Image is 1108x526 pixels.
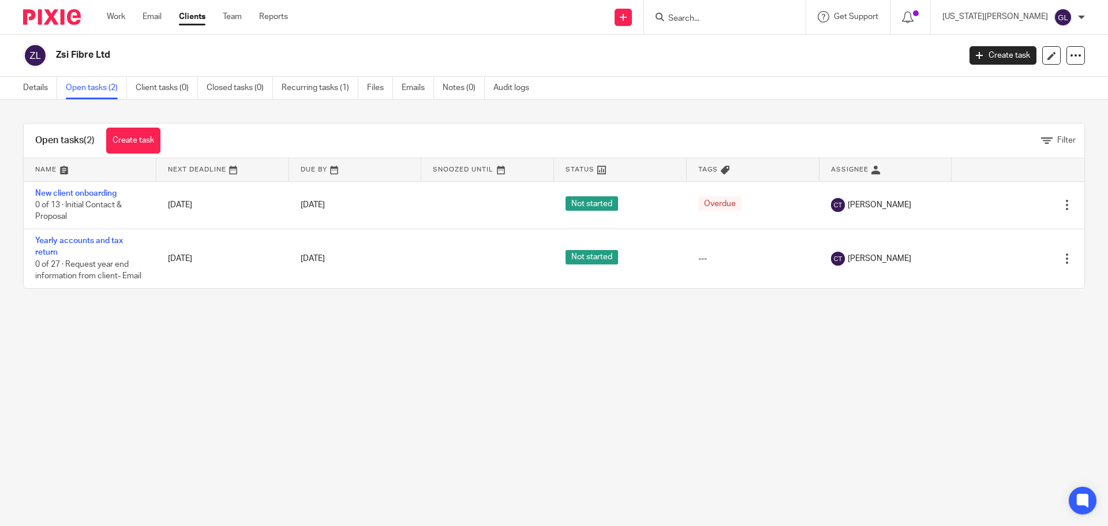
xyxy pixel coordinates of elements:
[156,229,289,288] td: [DATE]
[143,11,162,23] a: Email
[367,77,393,99] a: Files
[301,201,325,209] span: [DATE]
[107,11,125,23] a: Work
[493,77,538,99] a: Audit logs
[698,253,808,264] div: ---
[443,77,485,99] a: Notes (0)
[207,77,273,99] a: Closed tasks (0)
[56,49,773,61] h2: Zsi Fibre Ltd
[848,199,911,211] span: [PERSON_NAME]
[969,46,1036,65] a: Create task
[834,13,878,21] span: Get Support
[35,260,141,281] span: 0 of 27 · Request year end information from client- Email
[156,181,289,229] td: [DATE]
[831,252,845,266] img: svg%3E
[35,201,122,221] span: 0 of 13 · Initial Contact & Proposal
[84,136,95,145] span: (2)
[23,77,57,99] a: Details
[282,77,358,99] a: Recurring tasks (1)
[566,196,618,211] span: Not started
[136,77,198,99] a: Client tasks (0)
[1054,8,1072,27] img: svg%3E
[66,77,127,99] a: Open tasks (2)
[35,237,123,256] a: Yearly accounts and tax return
[667,14,771,24] input: Search
[23,43,47,68] img: svg%3E
[698,166,718,173] span: Tags
[698,196,742,211] span: Overdue
[35,189,117,197] a: New client onboarding
[301,255,325,263] span: [DATE]
[1057,136,1076,144] span: Filter
[259,11,288,23] a: Reports
[848,253,911,264] span: [PERSON_NAME]
[566,166,594,173] span: Status
[23,9,81,25] img: Pixie
[179,11,205,23] a: Clients
[942,11,1048,23] p: [US_STATE][PERSON_NAME]
[831,198,845,212] img: svg%3E
[106,128,160,154] a: Create task
[35,135,95,147] h1: Open tasks
[433,166,493,173] span: Snoozed Until
[223,11,242,23] a: Team
[566,250,618,264] span: Not started
[402,77,434,99] a: Emails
